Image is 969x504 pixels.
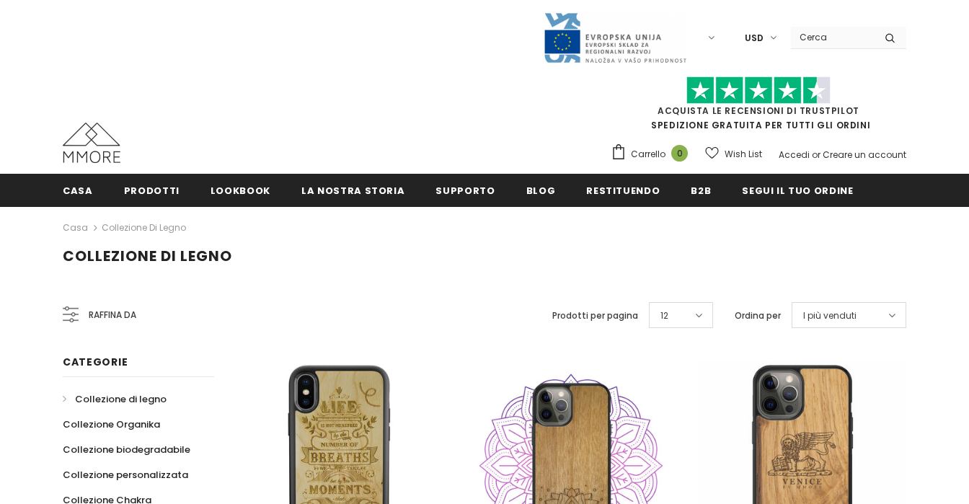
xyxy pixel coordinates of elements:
span: Collezione di legno [75,392,167,406]
a: La nostra storia [301,174,404,206]
a: Lookbook [211,174,270,206]
a: Casa [63,219,88,236]
span: Collezione biodegradabile [63,443,190,456]
img: Javni Razpis [543,12,687,64]
a: Casa [63,174,93,206]
span: I più venduti [803,309,857,323]
span: 0 [671,145,688,162]
a: Collezione di legno [102,221,186,234]
a: Javni Razpis [543,31,687,43]
span: supporto [435,184,495,198]
a: Wish List [705,141,762,167]
span: Collezione Organika [63,417,160,431]
a: Accedi [779,149,810,161]
span: Lookbook [211,184,270,198]
span: La nostra storia [301,184,404,198]
a: Carrello 0 [611,143,695,165]
a: B2B [691,174,711,206]
span: Carrello [631,147,665,162]
a: supporto [435,174,495,206]
span: Casa [63,184,93,198]
a: Collezione biodegradabile [63,437,190,462]
a: Collezione di legno [63,386,167,412]
a: Restituendo [586,174,660,206]
span: 12 [660,309,668,323]
a: Creare un account [823,149,906,161]
span: Segui il tuo ordine [742,184,853,198]
span: Collezione personalizzata [63,468,188,482]
span: USD [745,31,764,45]
span: Categorie [63,355,128,369]
img: Fidati di Pilot Stars [686,76,831,105]
label: Ordina per [735,309,781,323]
input: Search Site [791,27,874,48]
a: Segui il tuo ordine [742,174,853,206]
span: Blog [526,184,556,198]
span: SPEDIZIONE GRATUITA PER TUTTI GLI ORDINI [611,83,906,131]
label: Prodotti per pagina [552,309,638,323]
span: B2B [691,184,711,198]
span: Prodotti [124,184,180,198]
img: Casi MMORE [63,123,120,163]
a: Acquista le recensioni di TrustPilot [658,105,859,117]
a: Collezione Organika [63,412,160,437]
a: Prodotti [124,174,180,206]
span: Restituendo [586,184,660,198]
span: Collezione di legno [63,246,232,266]
a: Collezione personalizzata [63,462,188,487]
span: Raffina da [89,307,136,323]
span: Wish List [725,147,762,162]
a: Blog [526,174,556,206]
span: or [812,149,820,161]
